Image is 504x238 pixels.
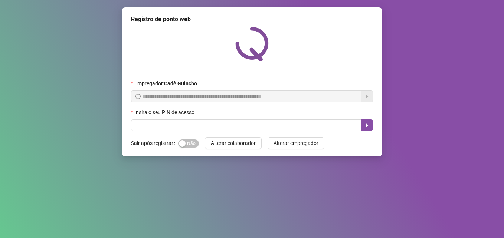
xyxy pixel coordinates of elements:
strong: Cadê Guincho [164,80,197,86]
span: Alterar colaborador [211,139,256,147]
button: Alterar empregador [268,137,324,149]
span: info-circle [135,94,141,99]
img: QRPoint [235,27,269,61]
button: Alterar colaborador [205,137,262,149]
label: Insira o seu PIN de acesso [131,108,199,116]
span: Empregador : [134,79,197,87]
div: Registro de ponto web [131,15,373,24]
span: caret-right [364,122,370,128]
label: Sair após registrar [131,137,178,149]
span: Alterar empregador [274,139,318,147]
